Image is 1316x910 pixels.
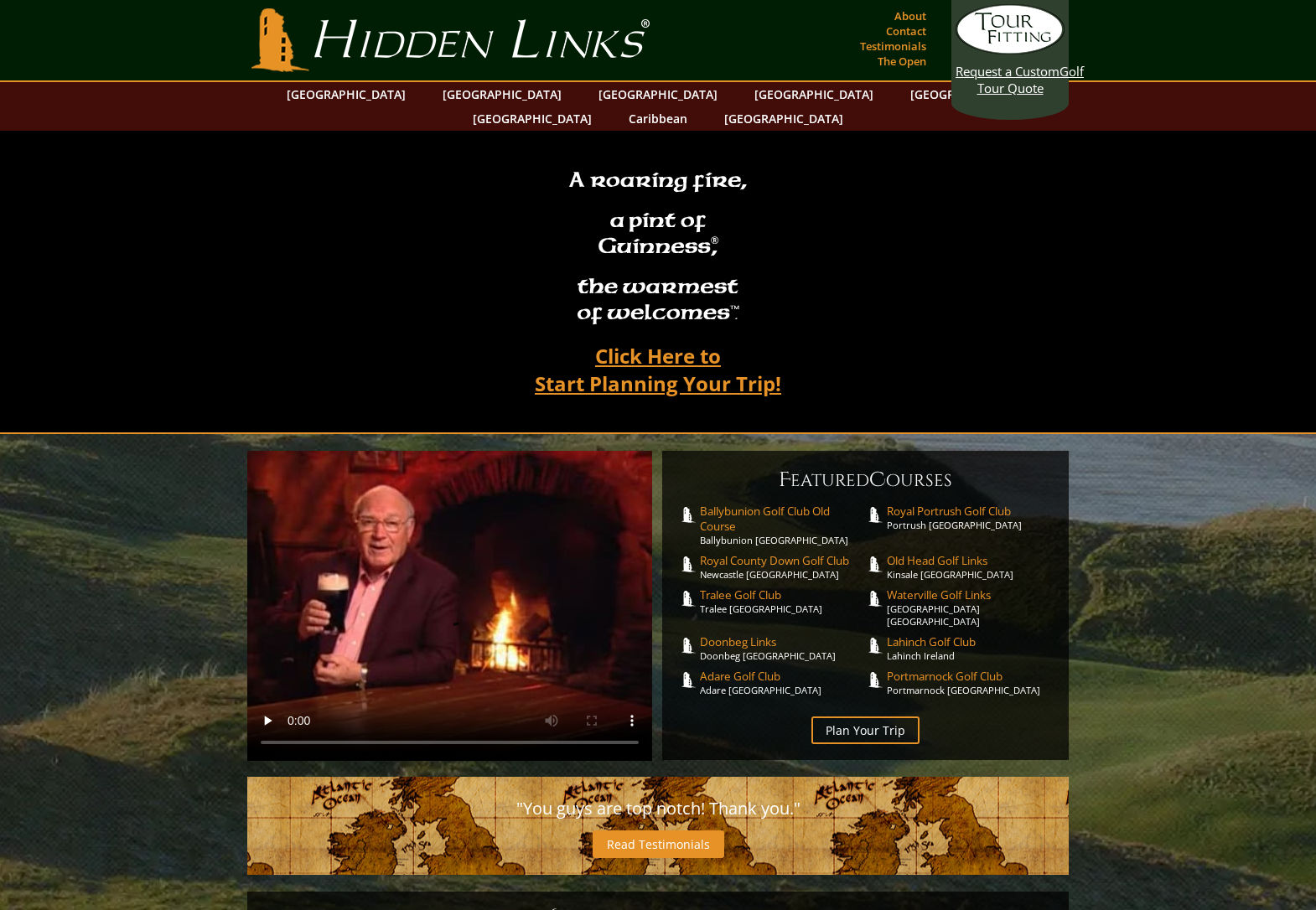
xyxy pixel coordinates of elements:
a: [GEOGRAPHIC_DATA] [902,82,1038,106]
span: Lahinch Golf Club [887,634,1053,649]
a: Click Here toStart Planning Your Trip! [518,336,798,403]
a: About [890,4,930,28]
a: Royal Portrush Golf ClubPortrush [GEOGRAPHIC_DATA] [887,504,1053,531]
span: Royal Portrush Golf Club [887,504,1053,519]
a: Contact [882,19,930,43]
a: Lahinch Golf ClubLahinch Ireland [887,634,1053,662]
h6: eatured ourses [679,467,1052,494]
a: [GEOGRAPHIC_DATA] [464,106,600,131]
a: Adare Golf ClubAdare [GEOGRAPHIC_DATA] [700,669,866,696]
span: Royal County Down Golf Club [700,553,866,568]
span: Doonbeg Links [700,634,866,649]
a: [GEOGRAPHIC_DATA] [278,82,414,106]
span: F [779,467,790,494]
span: Tralee Golf Club [700,587,866,602]
a: Read Testimonials [593,830,724,858]
a: Tralee Golf ClubTralee [GEOGRAPHIC_DATA] [700,587,866,615]
a: Request a CustomGolf Tour Quote [956,4,1065,96]
a: Plan Your Trip [811,716,920,744]
span: Waterville Golf Links [887,587,1053,602]
p: "You guys are top notch! Thank you." [264,794,1052,824]
a: Caribbean [620,106,696,131]
a: Testimonials [856,34,930,58]
a: Doonbeg LinksDoonbeg [GEOGRAPHIC_DATA] [700,634,866,662]
span: Request a Custom [956,63,1060,80]
a: Ballybunion Golf Club Old CourseBallybunion [GEOGRAPHIC_DATA] [700,504,866,546]
span: Adare Golf Club [700,669,866,684]
span: C [869,467,886,494]
span: Ballybunion Golf Club Old Course [700,504,866,534]
a: [GEOGRAPHIC_DATA] [590,82,726,106]
a: [GEOGRAPHIC_DATA] [746,82,882,106]
a: Waterville Golf Links[GEOGRAPHIC_DATA] [GEOGRAPHIC_DATA] [887,587,1053,628]
a: The Open [873,49,930,73]
span: Old Head Golf Links [887,553,1053,568]
a: Old Head Golf LinksKinsale [GEOGRAPHIC_DATA] [887,553,1053,581]
a: Royal County Down Golf ClubNewcastle [GEOGRAPHIC_DATA] [700,553,866,581]
a: [GEOGRAPHIC_DATA] [716,106,852,131]
span: Portmarnock Golf Club [887,669,1053,684]
a: [GEOGRAPHIC_DATA] [434,82,570,106]
a: Portmarnock Golf ClubPortmarnock [GEOGRAPHIC_DATA] [887,669,1053,696]
h2: A roaring fire, a pint of Guinness , the warmest of welcomesâ„¢. [558,160,758,336]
